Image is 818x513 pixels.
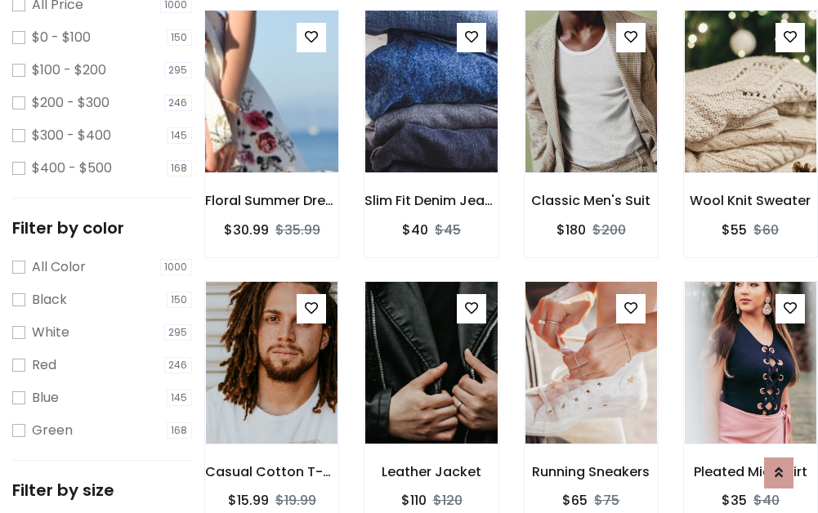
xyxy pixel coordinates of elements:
[32,28,91,47] label: $0 - $100
[435,221,461,239] del: $45
[32,93,110,113] label: $200 - $300
[164,62,193,78] span: 295
[364,193,498,208] h6: Slim Fit Denim Jeans
[167,127,193,144] span: 145
[753,221,779,239] del: $60
[684,193,817,208] h6: Wool Knit Sweater
[160,259,193,275] span: 1000
[275,221,320,239] del: $35.99
[32,421,73,440] label: Green
[228,493,269,508] h6: $15.99
[32,158,112,178] label: $400 - $500
[592,221,626,239] del: $200
[753,491,780,510] del: $40
[364,464,498,480] h6: Leather Jacket
[32,60,106,80] label: $100 - $200
[401,493,427,508] h6: $110
[32,290,67,310] label: Black
[684,464,817,480] h6: Pleated Midi Skirt
[167,160,193,176] span: 168
[167,292,193,308] span: 150
[557,222,586,238] h6: $180
[402,222,428,238] h6: $40
[32,257,86,277] label: All Color
[205,193,338,208] h6: Floral Summer Dress
[32,388,59,408] label: Blue
[525,193,658,208] h6: Classic Men's Suit
[275,491,316,510] del: $19.99
[164,95,193,111] span: 246
[205,464,338,480] h6: Casual Cotton T-Shirt
[722,493,747,508] h6: $35
[433,491,463,510] del: $120
[164,324,193,341] span: 295
[525,464,658,480] h6: Running Sneakers
[32,323,69,342] label: White
[32,126,111,145] label: $300 - $400
[164,357,193,373] span: 246
[722,222,747,238] h6: $55
[562,493,588,508] h6: $65
[224,222,269,238] h6: $30.99
[167,29,193,46] span: 150
[12,480,192,500] h5: Filter by size
[167,422,193,439] span: 168
[167,390,193,406] span: 145
[594,491,619,510] del: $75
[32,355,56,375] label: Red
[12,218,192,238] h5: Filter by color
